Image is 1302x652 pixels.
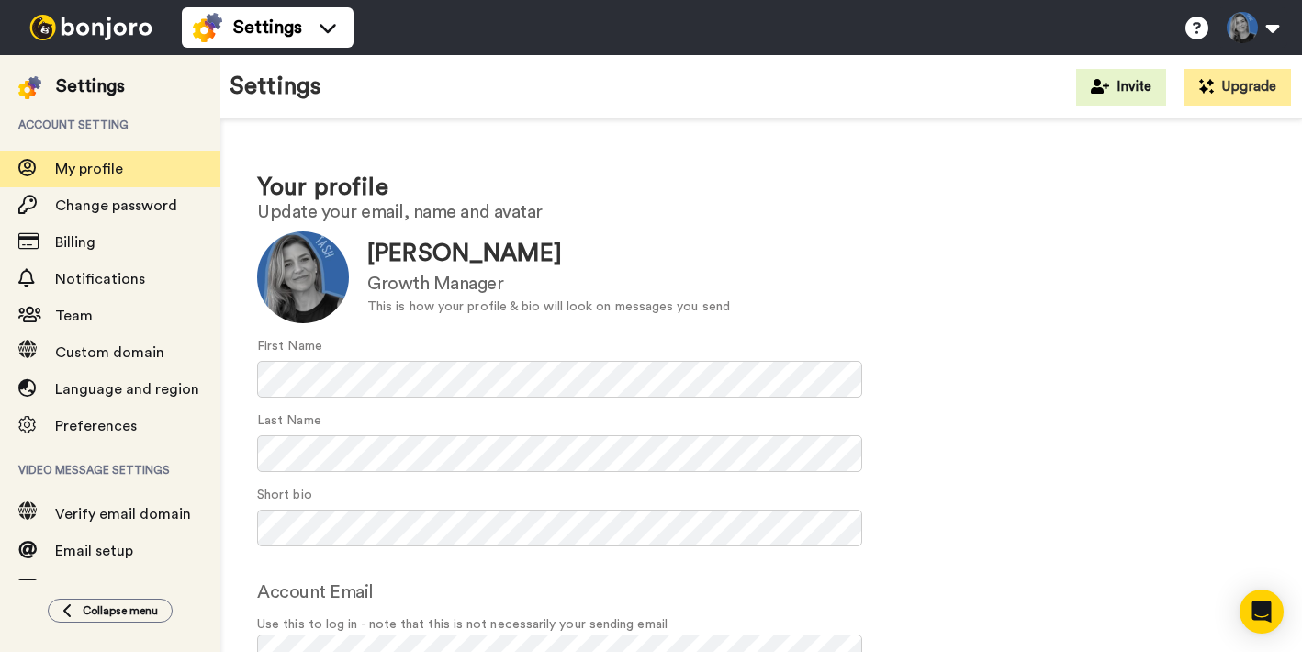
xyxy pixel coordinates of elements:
div: Settings [56,73,125,99]
img: bj-logo-header-white.svg [22,15,160,40]
span: Custom domain [55,345,164,360]
button: Upgrade [1184,69,1291,106]
div: Growth Manager [367,271,730,298]
span: Billing [55,235,95,250]
span: Verify email domain [55,507,191,522]
h1: Your profile [257,174,1265,201]
span: Email setup [55,544,133,558]
span: Notifications [55,272,145,287]
span: Change password [55,198,177,213]
img: settings-colored.svg [193,13,222,42]
span: Team [55,309,93,323]
span: Use this to log in - note that this is not necessarily your sending email [257,615,1265,635]
label: Last Name [257,411,321,431]
span: Preferences [55,419,137,433]
h2: Update your email, name and avatar [257,202,1265,222]
div: [PERSON_NAME] [367,237,730,271]
span: Language and region [55,382,199,397]
div: Open Intercom Messenger [1240,590,1284,634]
span: My profile [55,162,123,176]
img: settings-colored.svg [18,76,41,99]
span: Settings [233,15,302,40]
div: This is how your profile & bio will look on messages you send [367,298,730,317]
span: Collapse menu [83,603,158,618]
button: Collapse menu [48,599,173,623]
label: First Name [257,337,322,356]
button: Invite [1076,69,1166,106]
label: Account Email [257,579,374,606]
label: Short bio [257,486,312,505]
h1: Settings [230,73,321,100]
